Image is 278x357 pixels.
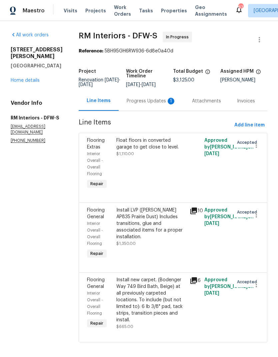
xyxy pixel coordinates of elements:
span: Add line item [234,121,265,129]
span: In Progress [166,34,191,40]
span: Line Items [79,119,232,131]
span: Flooring Extras [87,138,105,149]
h5: Work Order Timeline [126,69,173,78]
h4: Vendor Info [11,100,63,106]
div: Attachments [192,98,221,104]
span: Accepted [237,139,260,146]
span: $1,110.00 [116,152,134,156]
span: [DATE] [204,151,219,156]
span: [DATE] [142,82,156,87]
div: Line Items [87,97,111,104]
h5: Project [79,69,96,74]
span: [DATE] [105,78,119,82]
span: Geo Assignments [195,4,227,17]
a: All work orders [11,33,49,37]
h5: Assigned HPM [220,69,254,74]
span: Interior Overall - Overall Flooring [87,222,103,246]
span: - [126,82,156,87]
div: Install LVP ([PERSON_NAME] AP835 Prairie Dust) Includes transitions, glue and associated items fo... [116,207,186,240]
span: [DATE] [126,82,140,87]
span: Interior Overall - Overall Flooring [87,291,103,315]
span: The hpm assigned to this work order. [256,69,261,78]
span: Repair [88,181,106,187]
div: Progress Updates [127,98,176,104]
h5: Total Budget [173,69,203,74]
span: $3,125.00 [173,78,194,82]
span: Repair [88,250,106,257]
span: $665.00 [116,325,133,329]
span: Flooring General [87,208,105,219]
span: Accepted [237,279,260,285]
h2: [STREET_ADDRESS][PERSON_NAME] [11,46,63,60]
span: $1,350.00 [116,242,136,246]
span: [DATE] [204,291,219,296]
div: 10 [190,207,200,215]
div: 5BH95GH6RW936-6d8e0a40d [79,48,267,54]
span: Accepted [237,209,260,216]
span: Approved by [PERSON_NAME] on [204,208,254,226]
span: Approved by [PERSON_NAME] on [204,138,254,156]
span: - [79,78,120,87]
div: [PERSON_NAME] [220,78,268,82]
h5: RM Interiors - DFW-S [11,114,63,121]
span: Projects [85,7,106,14]
h5: [GEOGRAPHIC_DATA] [11,62,63,69]
span: Flooring General [87,278,105,289]
span: Maestro [23,7,45,14]
span: [DATE] [204,221,219,226]
span: Approved by [PERSON_NAME] on [204,278,254,296]
div: Install new carpet. (Bodenger Way 749 Bird Bath, Beige) at all previously carpeted locations. To ... [116,277,186,323]
b: Reference: [79,49,103,53]
div: 67 [238,4,243,11]
button: Add line item [232,119,267,131]
div: Float floors in converted garage to get close to level. [116,137,186,150]
a: Home details [11,78,40,83]
span: Tasks [139,8,153,13]
span: Renovation [79,78,120,87]
span: Work Orders [114,4,131,17]
div: 1 [168,98,174,104]
span: Visits [64,7,77,14]
span: RM Interiors - DFW-S [79,32,157,40]
span: Interior Overall - Overall Flooring [87,152,103,176]
span: Properties [161,7,187,14]
span: [DATE] [79,82,93,87]
span: Repair [88,320,106,327]
div: Invoices [237,98,255,104]
span: The total cost of line items that have been proposed by Opendoor. This sum includes line items th... [205,69,210,78]
div: 6 [190,277,200,285]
